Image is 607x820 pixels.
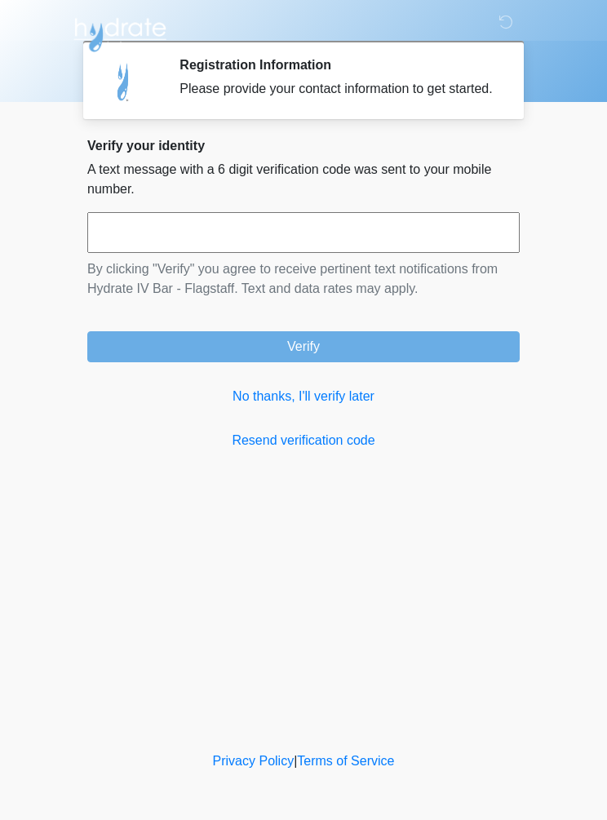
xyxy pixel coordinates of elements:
p: A text message with a 6 digit verification code was sent to your mobile number. [87,160,520,199]
p: By clicking "Verify" you agree to receive pertinent text notifications from Hydrate IV Bar - Flag... [87,259,520,299]
a: Terms of Service [297,754,394,768]
img: Agent Avatar [100,57,148,106]
img: Hydrate IV Bar - Flagstaff Logo [71,12,169,53]
a: Resend verification code [87,431,520,450]
a: | [294,754,297,768]
button: Verify [87,331,520,362]
div: Please provide your contact information to get started. [179,79,495,99]
a: Privacy Policy [213,754,295,768]
a: No thanks, I'll verify later [87,387,520,406]
h2: Verify your identity [87,138,520,153]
